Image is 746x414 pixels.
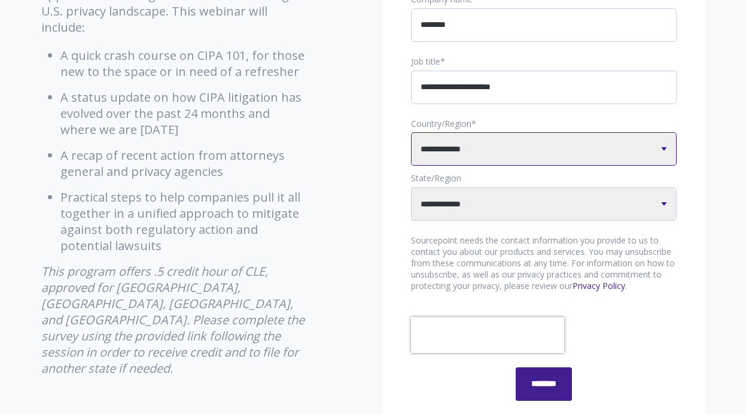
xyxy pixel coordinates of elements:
[573,280,625,291] a: Privacy Policy
[41,263,305,376] em: This program offers .5 credit hour of CLE, approved for [GEOGRAPHIC_DATA], [GEOGRAPHIC_DATA], [GE...
[411,56,440,67] span: Job title
[60,189,307,254] li: Practical steps to help companies pull it all together in a unified approach to mitigate against ...
[60,89,307,138] li: A status update on how CIPA litigation has evolved over the past 24 months and where we are [DATE]
[60,147,307,179] li: A recap of recent action from attorneys general and privacy agencies
[411,118,471,129] span: Country/Region
[411,172,461,184] span: State/Region
[411,235,677,292] p: Sourcepoint needs the contact information you provide to us to contact you about our products and...
[60,47,307,80] li: A quick crash course on CIPA 101, for those new to the space or in need of a refresher
[411,317,564,353] iframe: reCAPTCHA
